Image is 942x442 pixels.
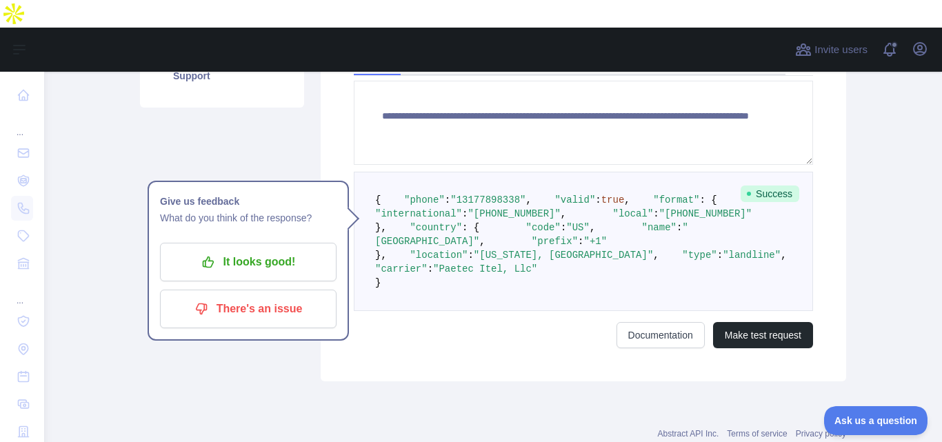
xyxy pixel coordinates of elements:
[612,208,653,219] span: "local"
[824,406,928,435] iframe: Toggle Customer Support
[375,250,387,261] span: },
[160,193,337,210] h1: Give us feedback
[653,250,659,261] span: ,
[410,222,462,233] span: "country"
[653,208,659,219] span: :
[781,250,786,261] span: ,
[462,208,468,219] span: :
[160,210,337,226] p: What do you think of the response?
[642,222,677,233] span: "name"
[566,222,590,233] span: "US"
[561,222,566,233] span: :
[653,194,699,205] span: "format"
[617,322,705,348] a: Documentation
[727,429,787,439] a: Terms of service
[792,39,870,61] button: Invite users
[554,194,595,205] span: "valid"
[160,290,337,328] button: There's an issue
[433,263,537,274] span: "Paetec Itel, Llc"
[814,42,868,58] span: Invite users
[445,194,450,205] span: :
[578,236,583,247] span: :
[375,277,381,288] span: }
[532,236,578,247] span: "prefix"
[700,194,717,205] span: : {
[11,110,33,138] div: ...
[410,250,468,261] span: "location"
[170,250,326,274] p: It looks good!
[462,222,479,233] span: : {
[11,279,33,306] div: ...
[595,194,601,205] span: :
[375,222,387,233] span: },
[682,250,716,261] span: "type"
[450,194,525,205] span: "13177898338"
[741,185,799,202] span: Success
[717,250,723,261] span: :
[404,194,445,205] span: "phone"
[468,208,560,219] span: "[PHONE_NUMBER]"
[659,208,752,219] span: "[PHONE_NUMBER]"
[590,222,595,233] span: ,
[375,263,428,274] span: "carrier"
[375,194,381,205] span: {
[468,250,473,261] span: :
[157,61,288,91] a: Support
[375,208,462,219] span: "international"
[474,250,653,261] span: "[US_STATE], [GEOGRAPHIC_DATA]"
[428,263,433,274] span: :
[677,222,682,233] span: :
[170,297,326,321] p: There's an issue
[601,194,625,205] span: true
[658,429,719,439] a: Abstract API Inc.
[160,243,337,281] button: It looks good!
[796,429,846,439] a: Privacy policy
[479,236,485,247] span: ,
[583,236,607,247] span: "+1"
[525,222,560,233] span: "code"
[525,194,531,205] span: ,
[723,250,781,261] span: "landline"
[561,208,566,219] span: ,
[713,322,813,348] button: Make test request
[624,194,630,205] span: ,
